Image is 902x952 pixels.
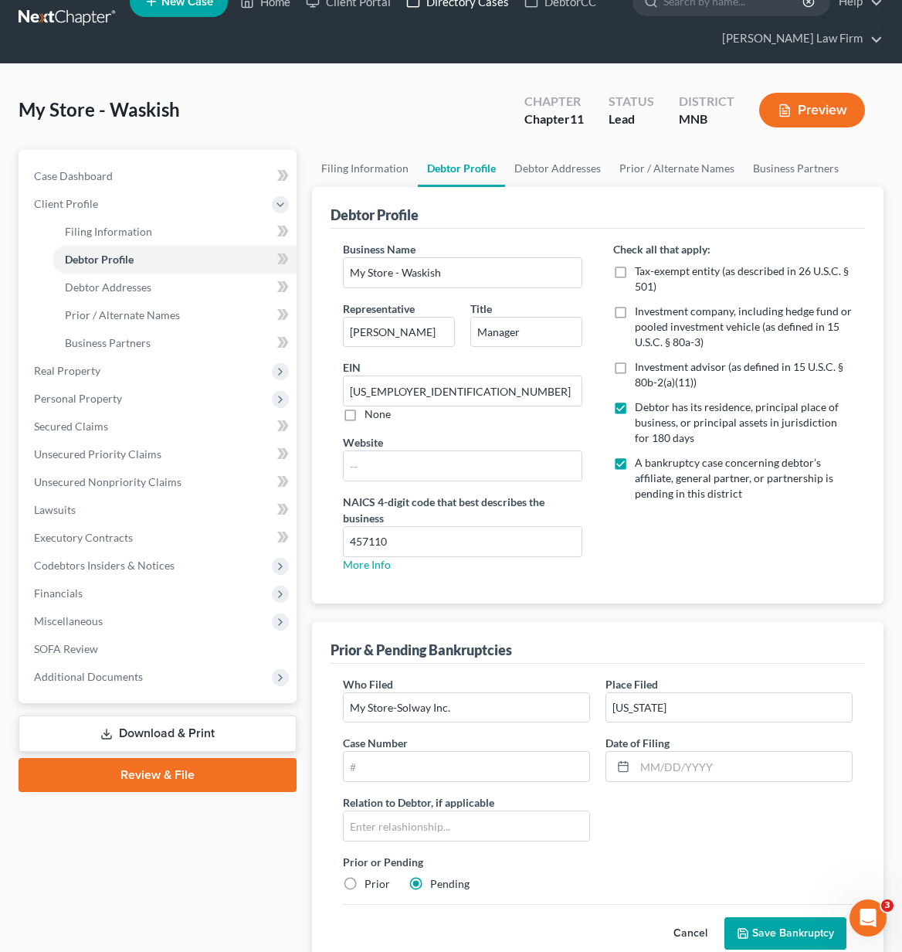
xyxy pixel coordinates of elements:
label: NAICS 4-digit code that best describes the business [343,494,582,526]
span: Executory Contracts [34,531,133,544]
span: Tax-exempt entity (as described in 26 U.S.C. § 501) [635,264,849,293]
input: Enter title... [471,318,582,347]
span: 3 [881,899,894,912]
span: Personal Property [34,392,122,405]
label: Website [343,434,383,450]
div: District [679,93,734,110]
label: EIN [343,359,361,376]
span: Unsecured Nonpriority Claims [34,475,181,488]
span: Client Profile [34,197,98,210]
label: None [365,406,391,422]
label: Title [470,301,492,317]
div: Debtor Profile [331,206,419,224]
span: Miscellaneous [34,614,103,627]
a: Debtor Profile [418,150,505,187]
span: Unsecured Priority Claims [34,447,161,461]
button: Cancel [656,918,724,949]
a: Case Dashboard [22,162,297,190]
a: Unsecured Nonpriority Claims [22,468,297,496]
a: Debtor Addresses [53,274,297,301]
label: Prior [365,876,390,892]
input: Enter representative... [344,318,454,347]
label: Business Name [343,241,415,257]
a: Business Partners [744,150,848,187]
span: Investment advisor (as defined in 15 U.S.C. § 80b-2(a)(11)) [635,360,843,389]
a: Secured Claims [22,413,297,440]
span: Debtor Profile [65,253,134,266]
span: Date of Filing [605,736,670,750]
a: Business Partners [53,329,297,357]
label: Representative [343,301,415,317]
input: Enter name... [344,258,582,287]
span: Business Partners [65,336,151,349]
span: Debtor has its residence, principal place of business, or principal assets in jurisdiction for 18... [635,400,839,444]
div: Chapter [524,110,584,128]
input: -- [344,376,582,406]
a: Review & File [19,758,297,792]
input: Enter place filed... [606,693,852,722]
label: Check all that apply: [613,241,710,257]
label: Case Number [343,735,408,751]
label: Relation to Debtor, if applicable [343,794,494,811]
input: MM/DD/YYYY [635,752,852,781]
span: My Store - Waskish [19,98,180,121]
div: Status [609,93,654,110]
a: Filing Information [53,218,297,246]
input: XXXX [344,527,582,556]
a: Debtor Addresses [505,150,610,187]
span: 11 [570,111,584,126]
a: [PERSON_NAME] Law Firm [714,25,883,53]
span: Codebtors Insiders & Notices [34,559,175,572]
a: Prior / Alternate Names [610,150,744,187]
span: Prior / Alternate Names [65,308,180,321]
a: Executory Contracts [22,524,297,552]
span: Investment company, including hedge fund or pooled investment vehicle (as defined in 15 U.S.C. § ... [635,304,852,348]
button: Preview [759,93,865,127]
span: Case Dashboard [34,169,113,182]
label: Pending [430,876,470,892]
span: Real Property [34,364,100,377]
a: Unsecured Priority Claims [22,440,297,468]
iframe: Intercom live chat [849,899,887,937]
div: Prior & Pending Bankruptcies [331,641,512,659]
a: Filing Information [312,150,418,187]
a: SOFA Review [22,635,297,663]
div: MNB [679,110,734,128]
span: Lawsuits [34,503,76,516]
span: Filing Information [65,225,152,238]
a: Download & Print [19,716,297,752]
span: Financials [34,586,83,600]
span: Debtor Addresses [65,280,151,294]
a: More Info [343,558,391,571]
input: Enter filer... [344,693,589,722]
input: Enter relashionship... [344,811,589,841]
span: SOFA Review [34,642,98,655]
span: Who Filed [343,678,393,691]
div: Chapter [524,93,584,110]
a: Debtor Profile [53,246,297,274]
span: Additional Documents [34,670,143,683]
label: Prior or Pending [343,854,853,870]
a: Prior / Alternate Names [53,301,297,329]
button: Save Bankruptcy [724,917,846,950]
input: # [344,752,589,781]
span: Place Filed [605,678,658,691]
span: Secured Claims [34,420,108,433]
span: A bankruptcy case concerning debtor’s affiliate, general partner, or partnership is pending in th... [635,456,833,500]
input: -- [344,451,582,481]
a: Lawsuits [22,496,297,524]
div: Lead [609,110,654,128]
